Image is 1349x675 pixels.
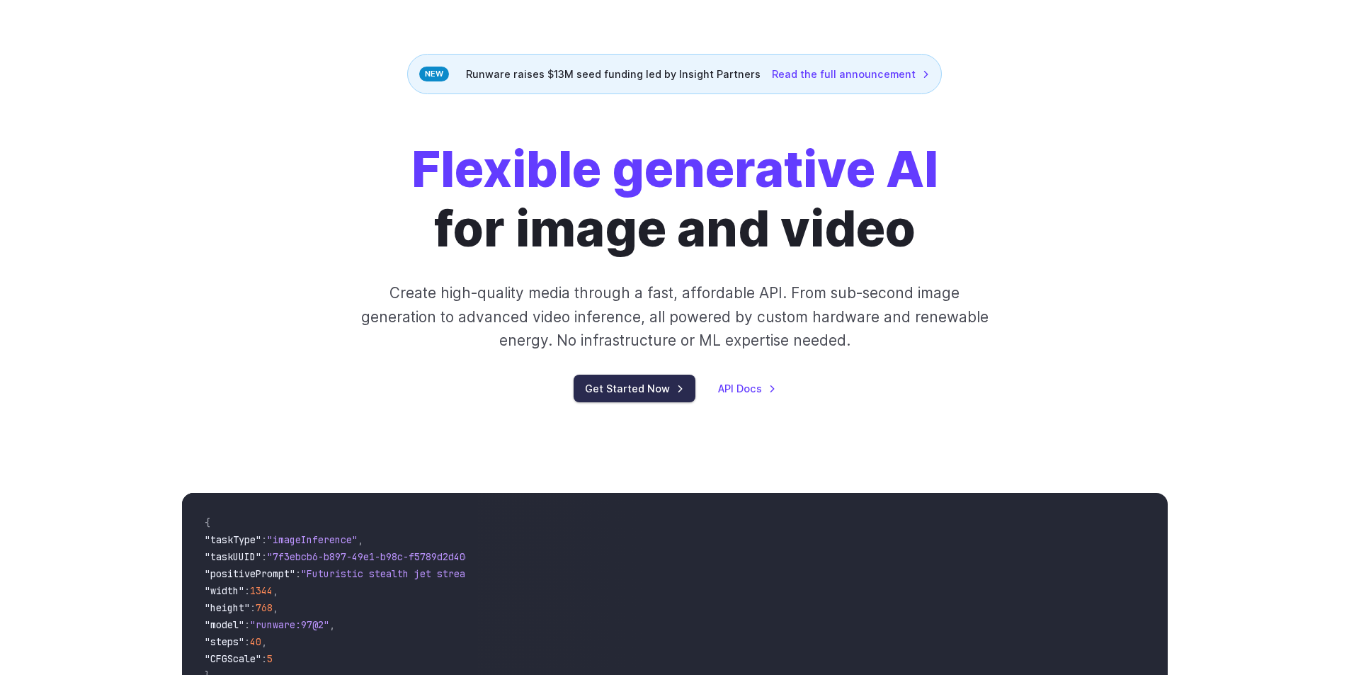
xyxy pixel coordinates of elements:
span: , [273,584,278,597]
span: , [261,635,267,648]
p: Create high-quality media through a fast, affordable API. From sub-second image generation to adv... [359,281,990,352]
a: Get Started Now [574,375,695,402]
span: "runware:97@2" [250,618,329,631]
span: "steps" [205,635,244,648]
span: , [273,601,278,614]
span: : [244,635,250,648]
span: "imageInference" [267,533,358,546]
span: "width" [205,584,244,597]
span: "height" [205,601,250,614]
span: 5 [267,652,273,665]
span: "Futuristic stealth jet streaking through a neon-lit cityscape with glowing purple exhaust" [301,567,816,580]
strong: Flexible generative AI [411,139,938,199]
a: Read the full announcement [772,66,930,82]
span: : [244,584,250,597]
span: : [261,533,267,546]
span: "taskUUID" [205,550,261,563]
span: : [261,652,267,665]
span: : [261,550,267,563]
span: , [329,618,335,631]
span: : [244,618,250,631]
span: "positivePrompt" [205,567,295,580]
span: { [205,516,210,529]
span: 768 [256,601,273,614]
a: API Docs [718,380,776,397]
span: "taskType" [205,533,261,546]
span: 40 [250,635,261,648]
span: "model" [205,618,244,631]
span: , [358,533,363,546]
div: Runware raises $13M seed funding led by Insight Partners [407,54,942,94]
span: "7f3ebcb6-b897-49e1-b98c-f5789d2d40d7" [267,550,482,563]
h1: for image and video [411,140,938,259]
span: : [250,601,256,614]
span: "CFGScale" [205,652,261,665]
span: : [295,567,301,580]
span: 1344 [250,584,273,597]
